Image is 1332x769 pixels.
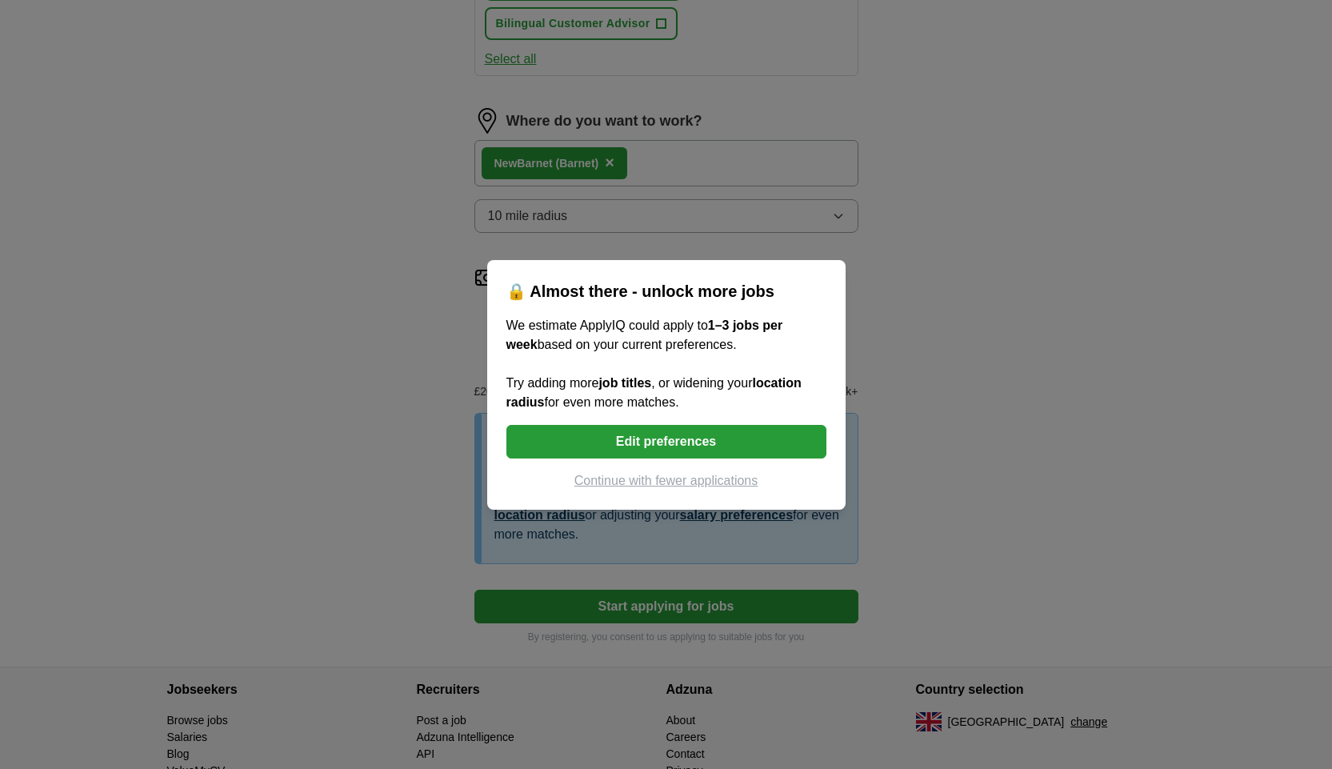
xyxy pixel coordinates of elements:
button: Continue with fewer applications [506,471,826,491]
b: 1–3 jobs per week [506,318,783,351]
b: job titles [598,376,651,390]
span: 🔒 Almost there - unlock more jobs [506,282,774,300]
button: Edit preferences [506,425,826,459]
b: location radius [506,376,802,409]
span: We estimate ApplyIQ could apply to based on your current preferences. Try adding more , or wideni... [506,318,802,409]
